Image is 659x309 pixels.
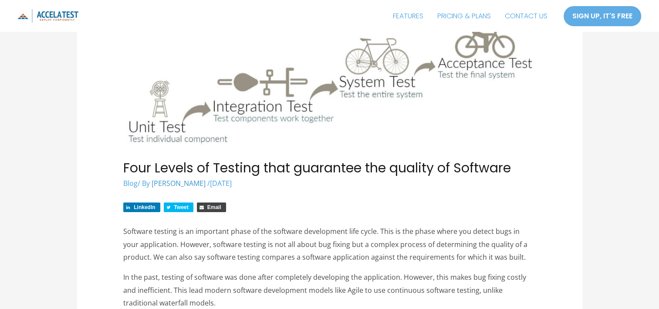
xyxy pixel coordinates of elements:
[430,5,498,27] a: PRICING & PLANS
[134,204,155,210] span: LinkedIn
[123,179,536,189] div: / By /
[386,5,430,27] a: FEATURES
[123,179,138,188] a: Blog
[17,9,78,23] img: icon
[210,179,232,188] span: [DATE]
[123,227,527,262] span: Software testing is an important phase of the software development life cycle. This is the phase ...
[164,203,193,212] a: Share on Twitter
[123,10,536,146] img: The Four Levels of Software Testing: Unit Test, Integration Test, System Test, Acceptance Test
[123,160,536,176] h1: Four Levels of Testing that guarantee the quality of Software
[152,179,207,188] a: [PERSON_NAME]
[498,5,554,27] a: CONTACT US
[207,204,221,210] span: Email
[123,203,160,212] a: Share on LinkedIn
[197,203,226,212] a: Share via Email
[152,179,206,188] span: [PERSON_NAME]
[174,204,189,210] span: Tweet
[563,6,642,27] a: SIGN UP, IT'S FREE
[123,272,526,308] span: In the past, testing of software was done after completely developing the application. However, t...
[386,5,554,27] nav: Site Navigation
